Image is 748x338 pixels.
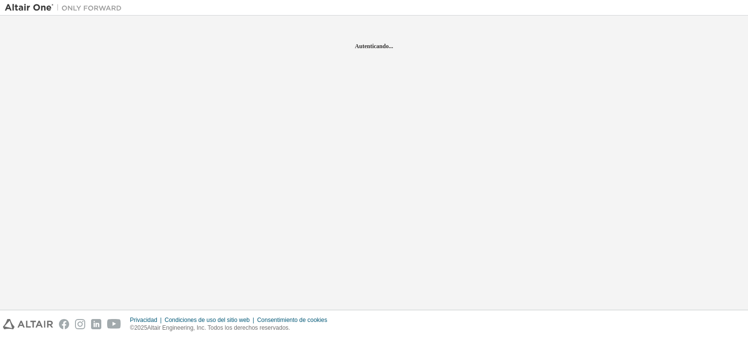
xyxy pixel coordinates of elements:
[59,319,69,329] img: facebook.svg
[5,3,127,13] img: Altair Uno
[257,317,327,323] font: Consentimiento de cookies
[130,317,157,323] font: Privacidad
[130,324,134,331] font: ©
[91,319,101,329] img: linkedin.svg
[107,319,121,329] img: youtube.svg
[355,43,393,50] font: Autenticando...
[165,317,250,323] font: Condiciones de uso del sitio web
[3,319,53,329] img: altair_logo.svg
[75,319,85,329] img: instagram.svg
[147,324,290,331] font: Altair Engineering, Inc. Todos los derechos reservados.
[134,324,148,331] font: 2025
